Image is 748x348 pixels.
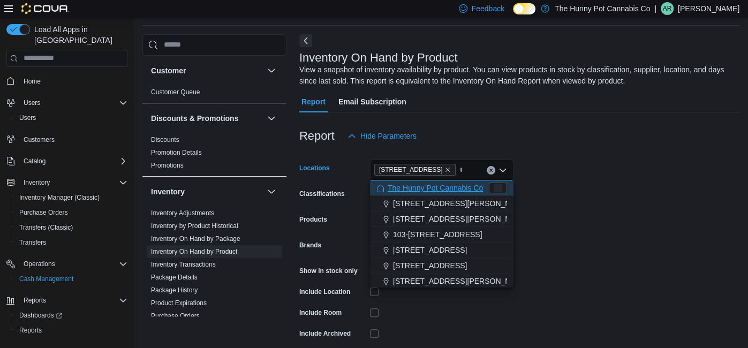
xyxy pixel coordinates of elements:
[370,180,513,196] button: The Hunny Pot Cannabis Co
[151,162,184,169] a: Promotions
[151,312,200,320] a: Purchase Orders
[24,296,46,305] span: Reports
[393,276,529,286] span: [STREET_ADDRESS][PERSON_NAME]
[24,260,55,268] span: Operations
[151,235,240,243] a: Inventory On Hand by Package
[299,164,330,172] label: Locations
[151,136,179,143] a: Discounts
[19,114,36,122] span: Users
[370,227,513,243] button: 103-[STREET_ADDRESS]
[338,91,406,112] span: Email Subscription
[370,274,513,289] button: [STREET_ADDRESS][PERSON_NAME]
[555,2,650,15] p: The Hunny Pot Cannabis Co
[19,294,50,307] button: Reports
[370,258,513,274] button: [STREET_ADDRESS]
[151,247,237,256] span: Inventory On Hand by Product
[299,308,342,317] label: Include Room
[678,2,739,15] p: [PERSON_NAME]
[15,324,127,337] span: Reports
[151,135,179,144] span: Discounts
[151,113,238,124] h3: Discounts & Promotions
[343,125,421,147] button: Hide Parameters
[370,196,513,211] button: [STREET_ADDRESS][PERSON_NAME]
[151,274,198,281] a: Package Details
[19,193,100,202] span: Inventory Manager (Classic)
[19,133,127,146] span: Customers
[299,190,345,198] label: Classifications
[11,271,132,286] button: Cash Management
[15,191,127,204] span: Inventory Manager (Classic)
[393,214,529,224] span: [STREET_ADDRESS][PERSON_NAME]
[370,211,513,227] button: [STREET_ADDRESS][PERSON_NAME]
[2,154,132,169] button: Catalog
[370,243,513,258] button: [STREET_ADDRESS]
[19,223,73,232] span: Transfers (Classic)
[151,234,240,243] span: Inventory On Hand by Package
[374,164,456,176] span: 2591 Yonge St
[151,113,263,124] button: Discounts & Promotions
[265,112,278,125] button: Discounts & Promotions
[379,164,443,175] span: [STREET_ADDRESS]
[15,309,127,322] span: Dashboards
[393,198,529,209] span: [STREET_ADDRESS][PERSON_NAME]
[299,64,734,87] div: View a snapshot of inventory availability by product. You can view products in stock by classific...
[19,176,127,189] span: Inventory
[299,329,351,338] label: Include Archived
[299,267,358,275] label: Show in stock only
[151,65,263,76] button: Customer
[2,132,132,147] button: Customers
[2,256,132,271] button: Operations
[15,111,40,124] a: Users
[151,248,237,255] a: Inventory On Hand by Product
[11,308,132,323] a: Dashboards
[151,209,214,217] span: Inventory Adjustments
[24,135,55,144] span: Customers
[299,215,327,224] label: Products
[11,220,132,235] button: Transfers (Classic)
[19,96,127,109] span: Users
[19,311,62,320] span: Dashboards
[151,161,184,170] span: Promotions
[15,273,78,285] a: Cash Management
[15,236,50,249] a: Transfers
[24,178,50,187] span: Inventory
[15,324,46,337] a: Reports
[301,91,326,112] span: Report
[19,208,68,217] span: Purchase Orders
[19,133,59,146] a: Customers
[299,130,335,142] h3: Report
[24,77,41,86] span: Home
[388,183,483,193] span: The Hunny Pot Cannabis Co
[151,286,198,294] span: Package History
[151,260,216,269] span: Inventory Transactions
[299,288,350,296] label: Include Location
[11,205,132,220] button: Purchase Orders
[265,64,278,77] button: Customer
[19,155,50,168] button: Catalog
[15,221,77,234] a: Transfers (Classic)
[19,75,45,88] a: Home
[19,96,44,109] button: Users
[142,133,286,176] div: Discounts & Promotions
[15,111,127,124] span: Users
[151,222,238,230] a: Inventory by Product Historical
[299,241,321,249] label: Brands
[299,34,312,47] button: Next
[15,206,72,219] a: Purchase Orders
[2,175,132,190] button: Inventory
[360,131,417,141] span: Hide Parameters
[11,323,132,338] button: Reports
[15,273,127,285] span: Cash Management
[265,185,278,198] button: Inventory
[487,166,495,175] button: Clear input
[19,238,46,247] span: Transfers
[30,24,127,46] span: Load All Apps in [GEOGRAPHIC_DATA]
[299,51,458,64] h3: Inventory On Hand by Product
[151,299,207,307] a: Product Expirations
[151,88,200,96] a: Customer Queue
